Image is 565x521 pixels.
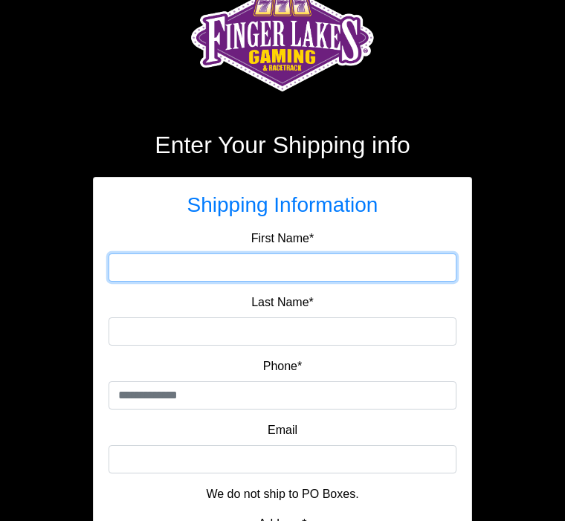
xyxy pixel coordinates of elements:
[109,192,456,218] h3: Shipping Information
[263,357,303,375] label: Phone*
[268,421,297,439] label: Email
[93,131,472,159] h2: Enter Your Shipping info
[251,230,314,247] label: First Name*
[120,485,445,503] p: We do not ship to PO Boxes.
[251,294,314,311] label: Last Name*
